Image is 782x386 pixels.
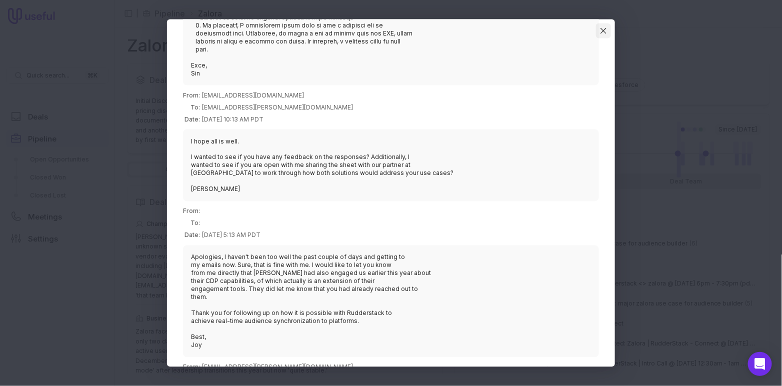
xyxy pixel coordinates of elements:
button: Close [596,23,611,38]
th: From: [183,89,202,101]
time: [DATE] 5:13 AM PDT [202,231,260,239]
blockquote: Apologies, I haven't been too well the past couple of days and getting to my emails now. Sure, th... [183,245,599,357]
th: To: [183,217,202,229]
time: [DATE] 10:13 AM PDT [202,115,263,123]
th: To: [183,101,202,113]
th: Date: [183,113,202,125]
th: From: [183,205,202,217]
td: [EMAIL_ADDRESS][PERSON_NAME][DOMAIN_NAME] [202,101,353,113]
th: Date: [183,229,202,241]
th: From: [183,361,202,373]
td: [EMAIL_ADDRESS][DOMAIN_NAME] [202,89,353,101]
td: [EMAIL_ADDRESS][PERSON_NAME][DOMAIN_NAME] [202,361,353,373]
blockquote: I hope all is well. I wanted to see if you have any feedback on the responses? Additionally, I wa... [183,129,599,201]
